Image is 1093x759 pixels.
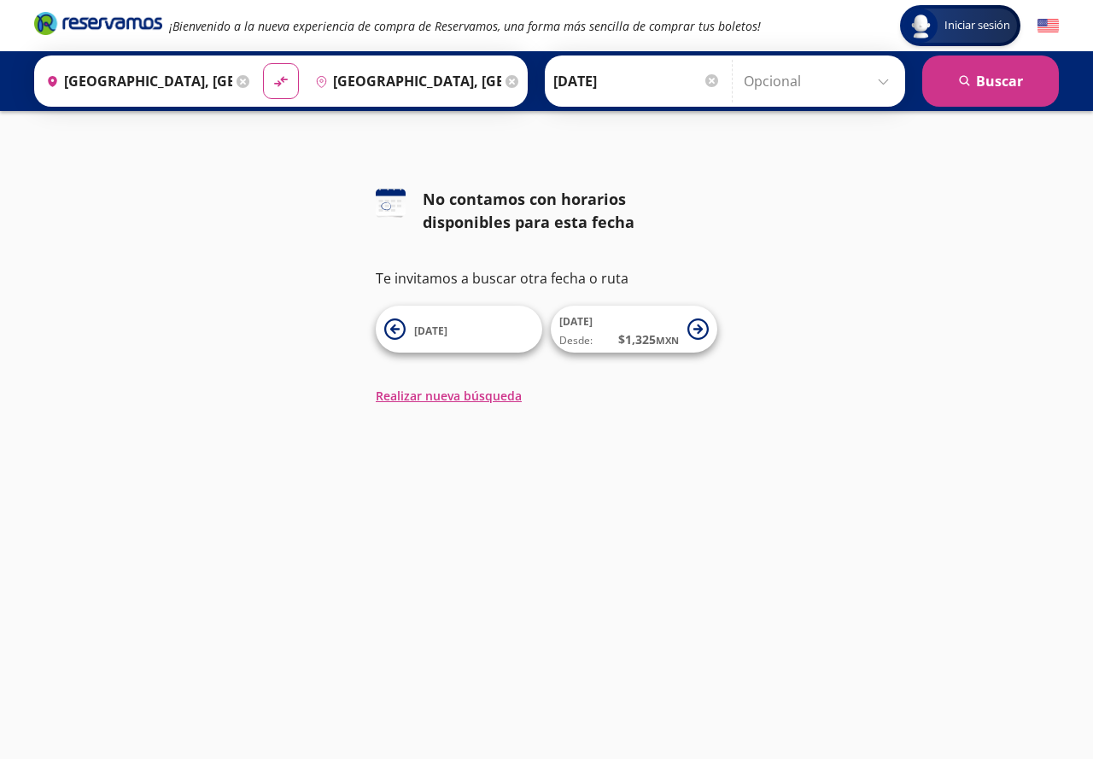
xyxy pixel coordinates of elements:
[34,10,162,41] a: Brand Logo
[169,18,761,34] em: ¡Bienvenido a la nueva experiencia de compra de Reservamos, una forma más sencilla de comprar tus...
[744,60,897,102] input: Opcional
[1037,15,1059,37] button: English
[34,10,162,36] i: Brand Logo
[559,314,593,329] span: [DATE]
[618,330,679,348] span: $ 1,325
[376,387,522,405] button: Realizar nueva búsqueda
[308,60,501,102] input: Buscar Destino
[39,60,232,102] input: Buscar Origen
[376,268,717,289] p: Te invitamos a buscar otra fecha o ruta
[551,306,717,353] button: [DATE]Desde:$1,325MXN
[553,60,721,102] input: Elegir Fecha
[423,188,717,234] div: No contamos con horarios disponibles para esta fecha
[938,17,1017,34] span: Iniciar sesión
[656,334,679,347] small: MXN
[559,333,593,348] span: Desde:
[922,55,1059,107] button: Buscar
[414,324,447,338] span: [DATE]
[376,306,542,353] button: [DATE]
